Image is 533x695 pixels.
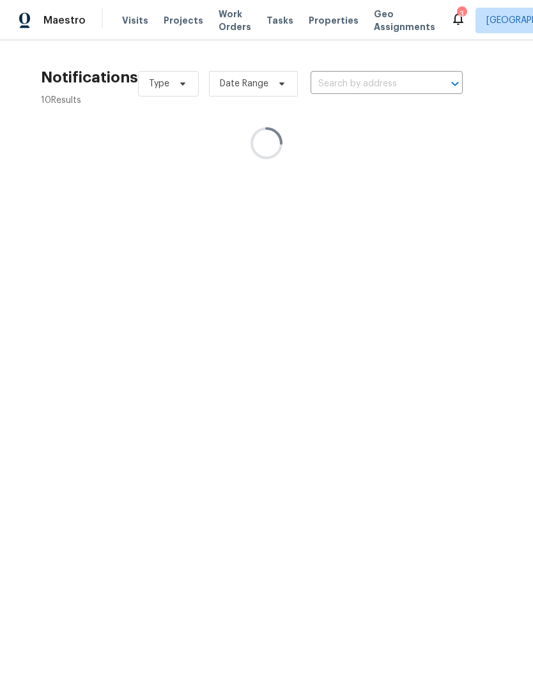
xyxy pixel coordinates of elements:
span: Type [149,77,169,90]
button: Open [446,75,464,93]
h2: Notifications [41,71,138,84]
span: Visits [122,14,148,27]
div: 3 [457,8,466,20]
input: Search by address [311,74,427,94]
span: Projects [164,14,203,27]
span: Maestro [43,14,86,27]
div: 10 Results [41,94,138,107]
span: Work Orders [219,8,251,33]
span: Properties [309,14,359,27]
span: Date Range [220,77,268,90]
span: Tasks [266,16,293,25]
span: Geo Assignments [374,8,435,33]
